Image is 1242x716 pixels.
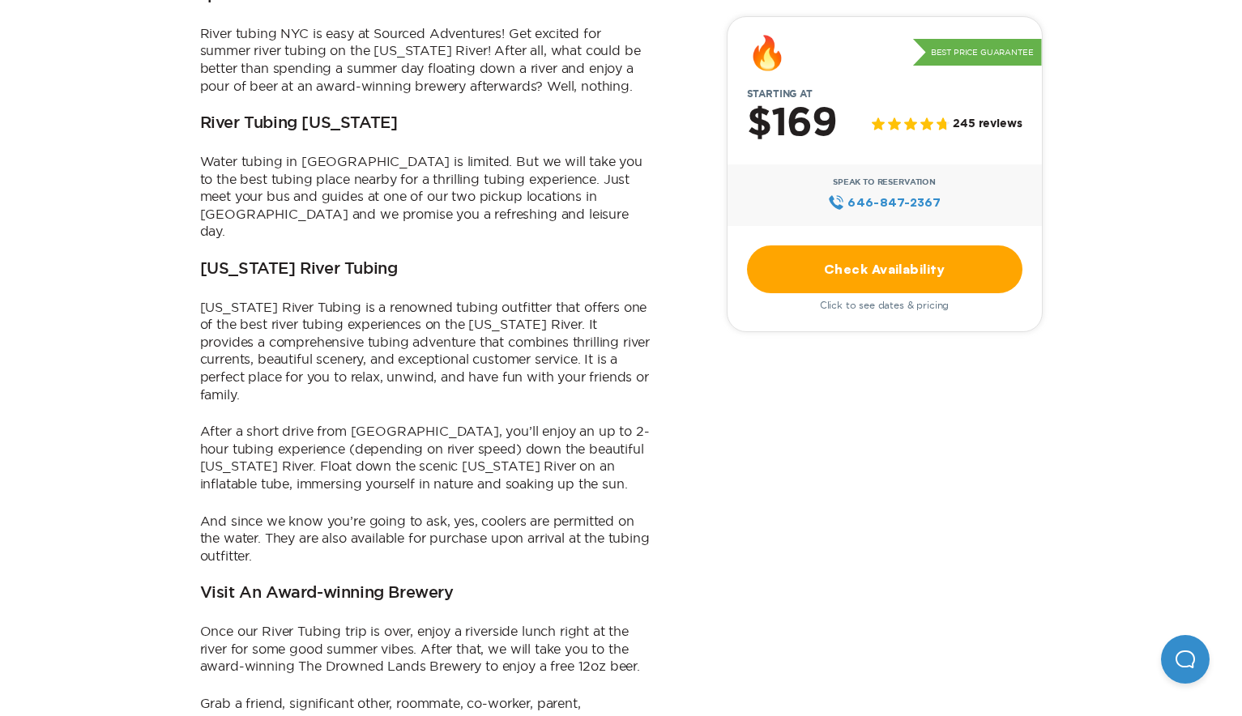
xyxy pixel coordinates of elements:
p: And since we know you’re going to ask, yes, coolers are permitted on the water. They are also ava... [200,513,654,565]
p: Water tubing in [GEOGRAPHIC_DATA] is limited. But we will take you to the best tubing place nearb... [200,153,654,241]
a: Check Availability [747,245,1022,293]
p: River tubing NYC is easy at Sourced Adventures! Get excited for summer river tubing on the [US_ST... [200,25,654,95]
p: After a short drive from [GEOGRAPHIC_DATA], you’ll enjoy an up to 2-hour tubing experience (depen... [200,423,654,492]
h2: $169 [747,103,837,145]
p: Best Price Guarantee [913,39,1042,66]
div: 🔥 [747,36,787,69]
p: Once our River Tubing trip is over, enjoy a riverside lunch right at the river for some good summ... [200,623,654,676]
span: Speak to Reservation [833,177,936,187]
h3: Visit An Award-winning Brewery [200,584,454,603]
p: [US_STATE] River Tubing is a renowned tubing outfitter that offers one of the best river tubing e... [200,299,654,404]
h3: [US_STATE] River Tubing [200,260,398,279]
span: 646‍-847‍-2367 [847,194,941,211]
iframe: Help Scout Beacon - Open [1161,635,1210,684]
h3: River Tubing [US_STATE] [200,114,398,134]
a: 646‍-847‍-2367 [828,194,941,211]
span: 245 reviews [953,118,1022,132]
span: Starting at [728,88,832,100]
span: Click to see dates & pricing [820,300,950,311]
